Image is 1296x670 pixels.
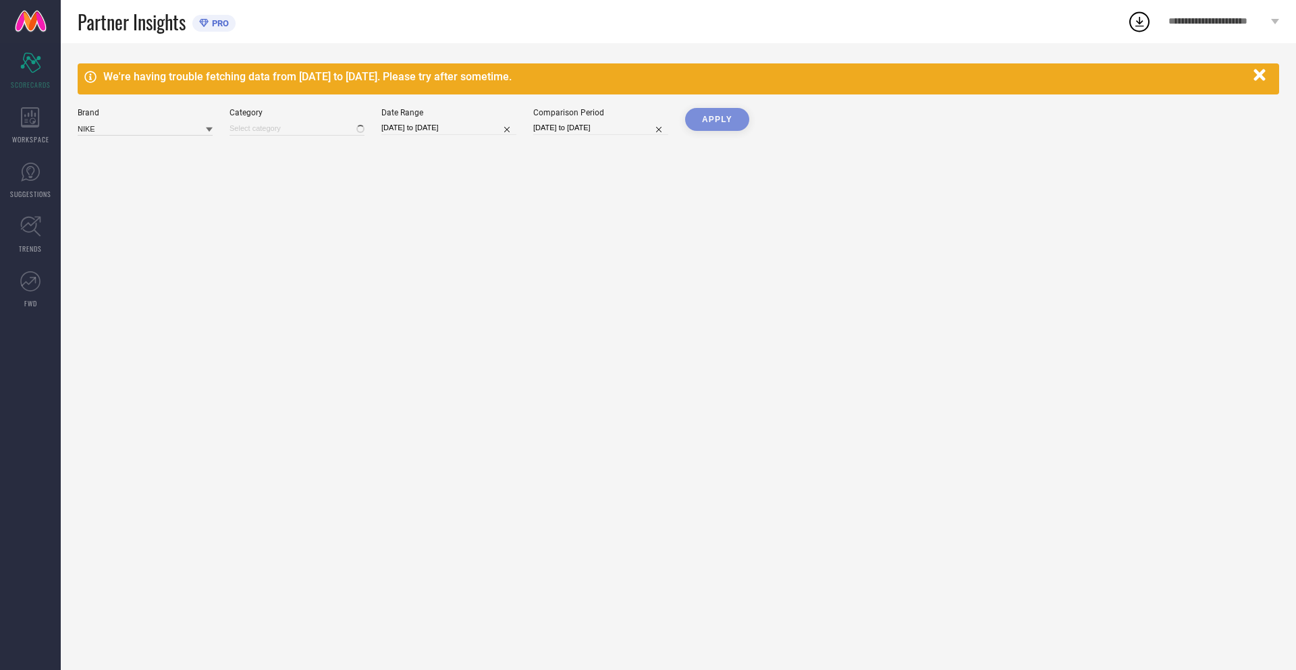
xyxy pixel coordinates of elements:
[1127,9,1152,34] div: Open download list
[78,8,186,36] span: Partner Insights
[12,134,49,144] span: WORKSPACE
[19,244,42,254] span: TRENDS
[230,108,364,117] div: Category
[78,108,213,117] div: Brand
[533,121,668,135] input: Select comparison period
[103,70,1247,83] div: We're having trouble fetching data from [DATE] to [DATE]. Please try after sometime.
[381,121,516,135] input: Select date range
[209,18,229,28] span: PRO
[381,108,516,117] div: Date Range
[533,108,668,117] div: Comparison Period
[11,80,51,90] span: SCORECARDS
[10,189,51,199] span: SUGGESTIONS
[24,298,37,308] span: FWD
